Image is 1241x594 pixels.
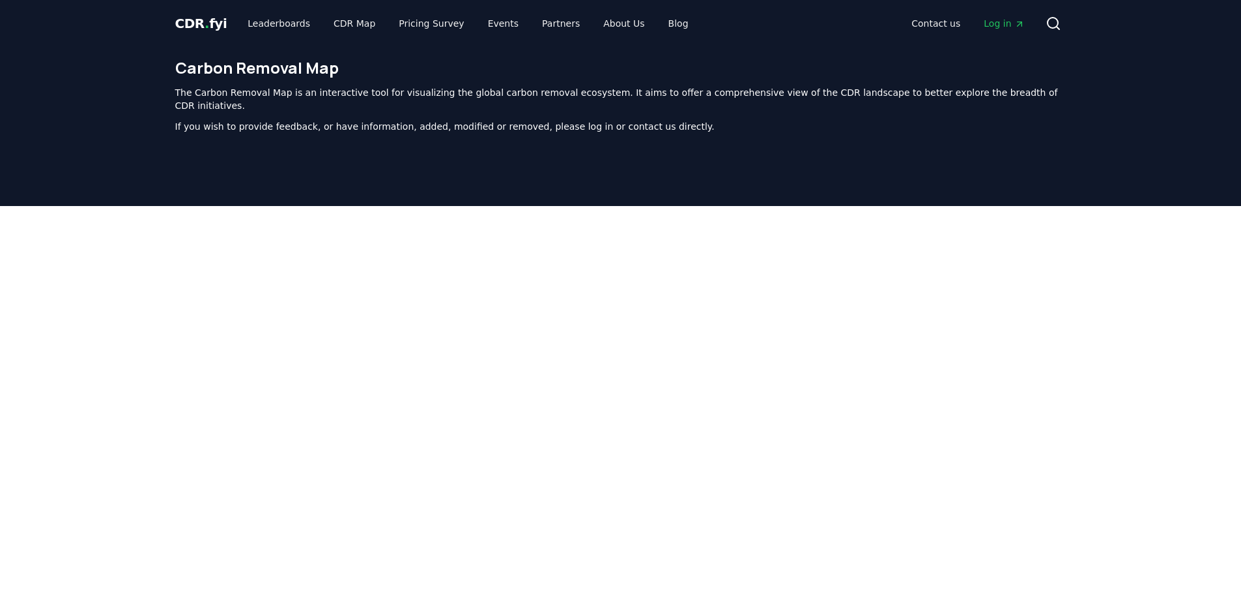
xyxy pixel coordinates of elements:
[175,16,227,31] span: CDR fyi
[593,12,655,35] a: About Us
[901,12,1034,35] nav: Main
[175,86,1066,112] p: The Carbon Removal Map is an interactive tool for visualizing the global carbon removal ecosystem...
[388,12,474,35] a: Pricing Survey
[175,120,1066,133] p: If you wish to provide feedback, or have information, added, modified or removed, please log in o...
[237,12,321,35] a: Leaderboards
[205,16,209,31] span: .
[658,12,699,35] a: Blog
[323,12,386,35] a: CDR Map
[237,12,698,35] nav: Main
[973,12,1034,35] a: Log in
[532,12,590,35] a: Partners
[984,17,1024,30] span: Log in
[478,12,529,35] a: Events
[901,12,971,35] a: Contact us
[175,57,1066,78] h1: Carbon Removal Map
[175,14,227,33] a: CDR.fyi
